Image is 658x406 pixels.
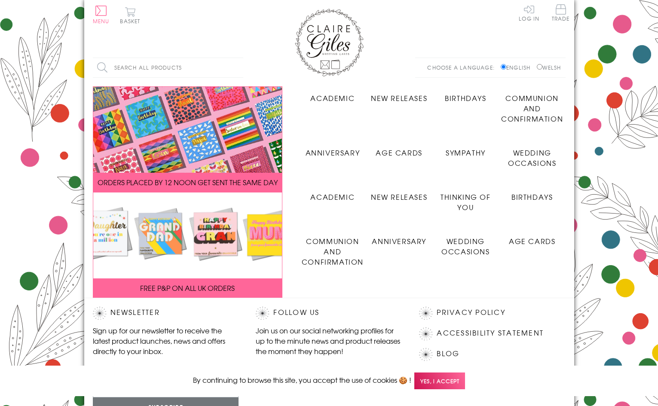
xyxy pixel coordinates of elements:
[519,4,539,21] a: Log In
[235,58,243,77] input: Search
[93,6,110,24] button: Menu
[414,372,465,389] span: Yes, I accept
[371,93,427,103] span: New Releases
[441,236,490,256] span: Wedding Occasions
[310,93,355,103] span: Academic
[427,64,499,71] p: Choose a language:
[437,307,505,318] a: Privacy Policy
[432,86,499,103] a: Birthdays
[306,147,360,158] span: Anniversary
[501,64,506,70] input: English
[372,236,426,246] span: Anniversary
[432,141,499,158] a: Sympathy
[499,86,566,124] a: Communion and Confirmation
[93,307,239,320] h2: Newsletter
[302,236,364,267] span: Communion and Confirmation
[366,141,432,158] a: Age Cards
[366,229,432,246] a: Anniversary
[366,185,432,202] a: New Releases
[300,229,366,267] a: Communion and Confirmation
[300,86,366,103] a: Academic
[256,325,402,356] p: Join us on our social networking profiles for up to the minute news and product releases the mome...
[93,17,110,25] span: Menu
[445,93,486,103] span: Birthdays
[437,327,544,339] a: Accessibility Statement
[499,141,566,168] a: Wedding Occasions
[537,64,542,70] input: Welsh
[300,141,366,158] a: Anniversary
[376,147,422,158] span: Age Cards
[256,307,402,320] h2: Follow Us
[537,64,561,71] label: Welsh
[140,283,235,293] span: FREE P&P ON ALL UK ORDERS
[310,192,355,202] span: Academic
[511,192,553,202] span: Birthdays
[300,185,366,202] a: Academic
[501,64,535,71] label: English
[509,236,555,246] span: Age Cards
[295,9,364,76] img: Claire Giles Greetings Cards
[508,147,556,168] span: Wedding Occasions
[446,147,486,158] span: Sympathy
[366,86,432,103] a: New Releases
[119,7,142,24] button: Basket
[93,58,243,77] input: Search all products
[499,229,566,246] a: Age Cards
[499,185,566,202] a: Birthdays
[432,229,499,256] a: Wedding Occasions
[552,4,570,23] a: Trade
[552,4,570,21] span: Trade
[437,348,459,360] a: Blog
[93,325,239,356] p: Sign up for our newsletter to receive the latest product launches, news and offers directly to yo...
[432,185,499,212] a: Thinking of You
[371,192,427,202] span: New Releases
[441,192,491,212] span: Thinking of You
[98,177,278,187] span: ORDERS PLACED BY 12 NOON GET SENT THE SAME DAY
[501,93,563,124] span: Communion and Confirmation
